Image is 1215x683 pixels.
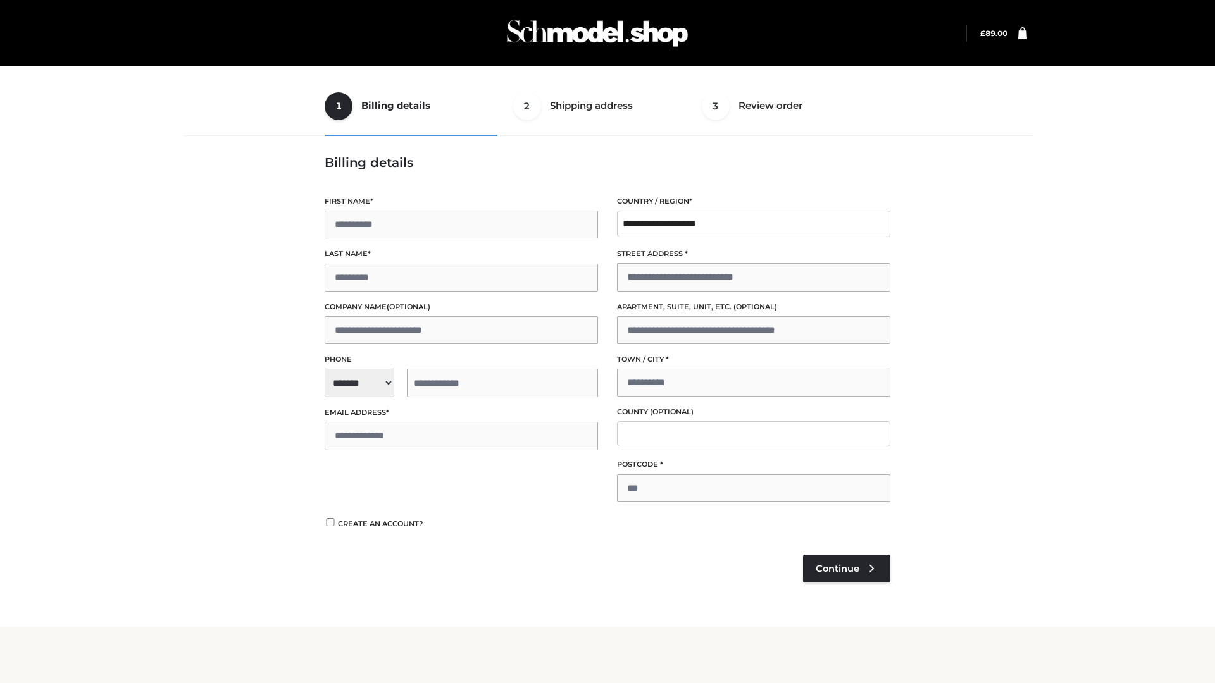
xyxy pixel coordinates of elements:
[617,301,890,313] label: Apartment, suite, unit, etc.
[338,519,423,528] span: Create an account?
[387,302,430,311] span: (optional)
[325,354,598,366] label: Phone
[325,248,598,260] label: Last name
[502,8,692,58] img: Schmodel Admin 964
[650,407,694,416] span: (optional)
[980,28,985,38] span: £
[733,302,777,311] span: (optional)
[325,155,890,170] h3: Billing details
[325,518,336,526] input: Create an account?
[617,458,890,471] label: Postcode
[617,248,890,260] label: Street address
[980,28,1007,38] bdi: 89.00
[325,195,598,207] label: First name
[803,555,890,582] a: Continue
[980,28,1007,38] a: £89.00
[617,406,890,418] label: County
[816,563,859,574] span: Continue
[617,195,890,207] label: Country / Region
[325,301,598,313] label: Company name
[617,354,890,366] label: Town / City
[325,407,598,419] label: Email address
